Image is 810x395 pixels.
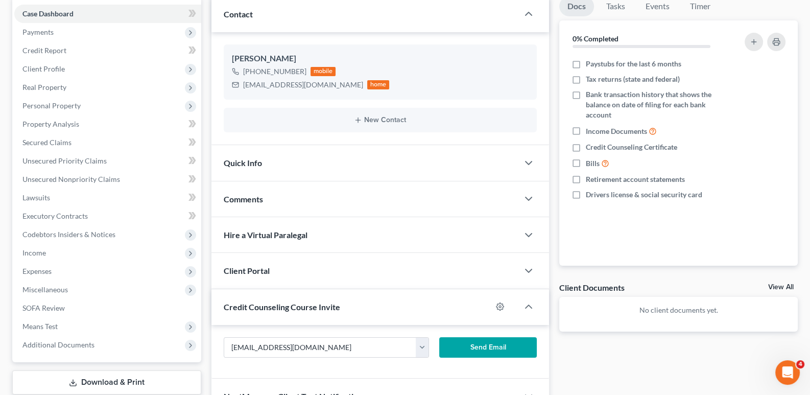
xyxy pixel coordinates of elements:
[12,370,201,394] a: Download & Print
[14,170,201,189] a: Unsecured Nonpriority Claims
[796,360,804,368] span: 4
[224,9,253,19] span: Contact
[22,64,65,73] span: Client Profile
[775,360,800,385] iframe: Intercom live chat
[586,142,677,152] span: Credit Counseling Certificate
[14,299,201,317] a: SOFA Review
[224,266,270,275] span: Client Portal
[586,126,647,136] span: Income Documents
[573,34,618,43] strong: 0% Completed
[243,80,363,90] div: [EMAIL_ADDRESS][DOMAIN_NAME]
[224,158,262,168] span: Quick Info
[232,116,529,124] button: New Contact
[586,74,680,84] span: Tax returns (state and federal)
[22,322,58,331] span: Means Test
[22,267,52,275] span: Expenses
[586,59,681,69] span: Paystubs for the last 6 months
[14,152,201,170] a: Unsecured Priority Claims
[559,282,625,293] div: Client Documents
[14,115,201,133] a: Property Analysis
[224,302,340,312] span: Credit Counseling Course Invite
[22,28,54,36] span: Payments
[567,305,790,315] p: No client documents yet.
[586,174,685,184] span: Retirement account statements
[14,41,201,60] a: Credit Report
[22,101,81,110] span: Personal Property
[768,284,794,291] a: View All
[22,285,68,294] span: Miscellaneous
[22,175,120,183] span: Unsecured Nonpriority Claims
[232,53,529,65] div: [PERSON_NAME]
[22,46,66,55] span: Credit Report
[22,83,66,91] span: Real Property
[311,67,336,76] div: mobile
[224,230,307,240] span: Hire a Virtual Paralegal
[586,158,600,169] span: Bills
[22,156,107,165] span: Unsecured Priority Claims
[586,89,729,120] span: Bank transaction history that shows the balance on date of filing for each bank account
[14,207,201,225] a: Executory Contracts
[22,304,65,312] span: SOFA Review
[439,337,537,358] button: Send Email
[586,190,702,200] span: Drivers license & social security card
[224,338,417,357] input: Enter email
[22,248,46,257] span: Income
[14,189,201,207] a: Lawsuits
[22,193,50,202] span: Lawsuits
[22,212,88,220] span: Executory Contracts
[224,194,263,204] span: Comments
[22,230,115,239] span: Codebtors Insiders & Notices
[243,66,306,77] div: [PHONE_NUMBER]
[14,5,201,23] a: Case Dashboard
[22,120,79,128] span: Property Analysis
[367,80,390,89] div: home
[14,133,201,152] a: Secured Claims
[22,340,94,349] span: Additional Documents
[22,138,72,147] span: Secured Claims
[22,9,74,18] span: Case Dashboard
